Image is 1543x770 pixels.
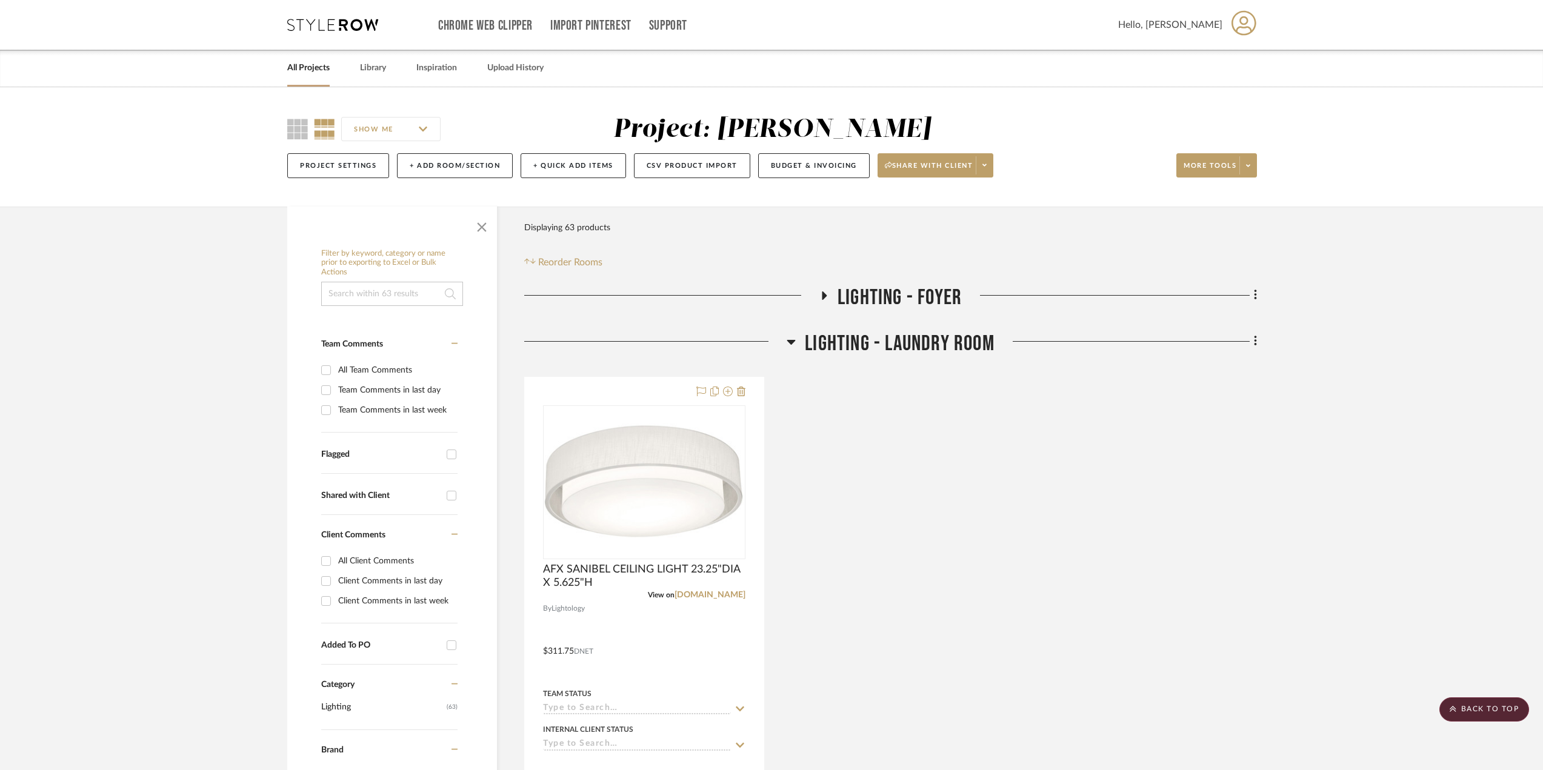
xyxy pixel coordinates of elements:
[287,60,330,76] a: All Projects
[321,249,463,277] h6: Filter by keyword, category or name prior to exporting to Excel or Bulk Actions
[543,724,633,735] div: Internal Client Status
[550,21,632,31] a: Import Pinterest
[543,703,731,715] input: Type to Search…
[613,117,931,142] div: Project: [PERSON_NAME]
[338,360,455,380] div: All Team Comments
[487,60,544,76] a: Upload History
[397,153,513,178] button: + Add Room/Section
[360,60,386,76] a: Library
[338,551,455,571] div: All Client Comments
[521,153,626,178] button: + Quick Add Items
[543,688,592,699] div: Team Status
[438,21,533,31] a: Chrome Web Clipper
[470,213,494,237] button: Close
[552,603,585,614] span: Lightology
[543,739,731,751] input: Type to Search…
[544,423,744,541] img: AFX SANIBEL CEILING LIGHT 23.25"DIA X 5.625"H
[538,255,602,270] span: Reorder Rooms
[805,331,995,357] span: LIGHTING - LAUNDRY ROOM
[1176,153,1257,178] button: More tools
[321,640,441,651] div: Added To PO
[838,285,962,311] span: LIGHTING - FOYER
[321,491,441,501] div: Shared with Client
[287,153,389,178] button: Project Settings
[649,21,687,31] a: Support
[447,697,458,717] span: (63)
[648,591,675,599] span: View on
[321,680,355,690] span: Category
[543,563,745,589] span: AFX SANIBEL CEILING LIGHT 23.25"DIA X 5.625"H
[321,531,385,539] span: Client Comments
[338,380,455,400] div: Team Comments in last day
[416,60,457,76] a: Inspiration
[524,216,610,240] div: Displaying 63 products
[544,406,745,559] div: 0
[1439,697,1529,722] scroll-to-top-button: BACK TO TOP
[1184,161,1236,179] span: More tools
[543,603,552,614] span: By
[338,571,455,591] div: Client Comments in last day
[321,697,444,717] span: Lighting
[321,282,463,306] input: Search within 63 results
[634,153,750,178] button: CSV Product Import
[885,161,973,179] span: Share with client
[1118,18,1222,32] span: Hello, [PERSON_NAME]
[321,450,441,460] div: Flagged
[758,153,870,178] button: Budget & Invoicing
[524,255,602,270] button: Reorder Rooms
[338,400,455,420] div: Team Comments in last week
[878,153,994,178] button: Share with client
[321,746,344,754] span: Brand
[338,591,455,611] div: Client Comments in last week
[675,591,745,599] a: [DOMAIN_NAME]
[321,340,383,348] span: Team Comments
